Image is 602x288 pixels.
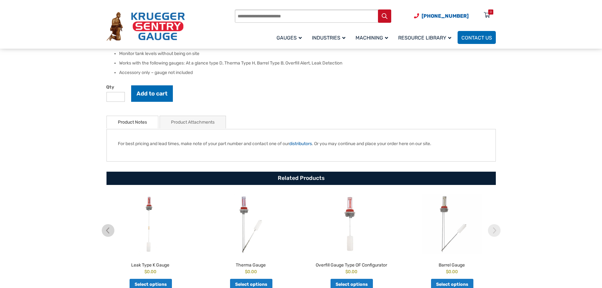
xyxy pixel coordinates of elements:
[118,116,147,128] a: Product Notes
[414,12,469,20] a: Phone Number (920) 434-8860
[131,85,173,102] button: Add to cart
[171,116,215,128] a: Product Attachments
[289,141,312,146] a: distributors
[119,60,496,66] li: Works with the following gauges: At a glance type D, Therma Type H, Barrel Type B, Overfill Alert...
[352,30,394,45] a: Machining
[119,70,496,76] li: Accessory only – gauge not included
[102,194,199,275] a: Leak Type K Gauge $0.00
[102,224,114,237] img: chevron-left.svg
[144,269,147,274] span: $
[106,12,185,41] img: Krueger Sentry Gauge
[446,269,458,274] bdi: 0.00
[394,30,458,45] a: Resource Library
[202,194,300,275] a: Therma Gauge $0.00
[202,194,300,254] img: Therma Gauge
[446,269,448,274] span: $
[398,35,451,41] span: Resource Library
[422,13,469,19] span: [PHONE_NUMBER]
[303,194,400,275] a: Overfill Gauge Type OF Configurator $0.00
[345,269,357,274] bdi: 0.00
[356,35,388,41] span: Machining
[403,260,501,268] h2: Barrel Gauge
[118,140,484,147] p: For best pricing and lead times, make note of your part number and contact one of our . Or you ma...
[303,260,400,268] h2: Overfill Gauge Type OF Configurator
[303,194,400,254] img: Overfill Gauge Type OF Configurator
[345,269,348,274] span: $
[245,269,257,274] bdi: 0.00
[144,269,156,274] bdi: 0.00
[458,31,496,44] a: Contact Us
[245,269,247,274] span: $
[102,194,199,254] img: Leak Detection Gauge
[490,9,492,15] div: 0
[312,35,345,41] span: Industries
[403,194,501,275] a: Barrel Gauge $0.00
[277,35,302,41] span: Gauges
[106,92,125,102] input: Product quantity
[488,224,501,237] img: chevron-right.svg
[102,260,199,268] h2: Leak Type K Gauge
[403,194,501,254] img: Barrel Gauge
[308,30,352,45] a: Industries
[119,51,496,57] li: Monitor tank levels without being on site
[202,260,300,268] h2: Therma Gauge
[273,30,308,45] a: Gauges
[461,35,492,41] span: Contact Us
[106,172,496,185] h2: Related Products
